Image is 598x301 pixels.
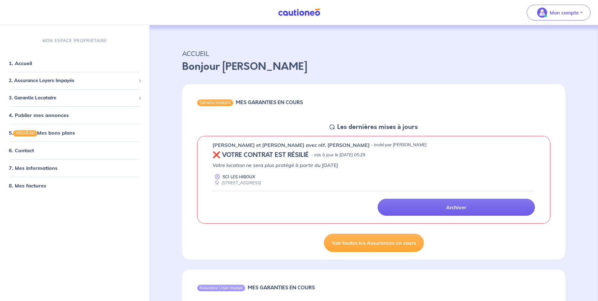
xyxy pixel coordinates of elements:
span: 3. Garantie Locataire [9,94,136,101]
div: 5.NOUVEAUMes bons plans [3,126,147,139]
h6: MES GARANTIES EN COURS [248,285,315,291]
div: [STREET_ADDRESS] [213,180,261,186]
div: 4. Publier mes annonces [3,109,147,121]
a: 5.NOUVEAUMes bons plans [9,130,75,136]
div: 6. Contact [3,144,147,157]
div: Garantie locataire [197,99,233,106]
a: 7. Mes informations [9,165,57,171]
p: Bonjour [PERSON_NAME] [182,59,565,74]
a: 4. Publier mes annonces [9,112,69,118]
div: 3. Garantie Locataire [3,92,147,104]
img: illu_account_valid_menu.svg [537,8,547,18]
div: 1. Accueil [3,57,147,70]
button: illu_account_valid_menu.svgMon compte [527,5,590,20]
a: 1. Accueil [9,60,32,66]
div: 7. Mes informations [3,162,147,174]
h5: ❌ VOTRE CONTRAT EST RÉSILIÉ [213,151,309,159]
a: 8. Mes factures [9,182,46,189]
div: state: REVOKED, Context: ,IN-LANDLORD [213,151,535,159]
div: 2. Assurance Loyers Impayés [3,75,147,87]
div: 8. Mes factures [3,179,147,192]
p: Mon compte [550,9,579,16]
p: - mis à jour le [DATE] 05:29 [311,152,365,158]
p: Archiver [446,204,466,210]
p: [PERSON_NAME] et [PERSON_NAME] avec réf. [PERSON_NAME] [213,141,370,149]
p: MON ESPACE PROPRIÉTAIRE [42,38,107,44]
a: Archiver [378,199,535,216]
img: Cautioneo [276,8,323,16]
a: 6. Contact [9,147,34,153]
p: ACCUEIL [182,48,565,59]
span: 2. Assurance Loyers Impayés [9,77,136,84]
a: Voir toutes les Assurances en cours [324,234,424,252]
h5: Les dernières mises à jours [337,123,418,131]
div: Assurance Loyer Impayé [197,285,245,291]
h6: MES GARANTIES EN COURS [236,99,303,105]
em: Votre location ne sera plus protégé à partir du [DATE] [213,162,338,168]
p: - invité par [PERSON_NAME] [371,142,427,148]
p: SCI LES HIBOUX [223,174,255,180]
